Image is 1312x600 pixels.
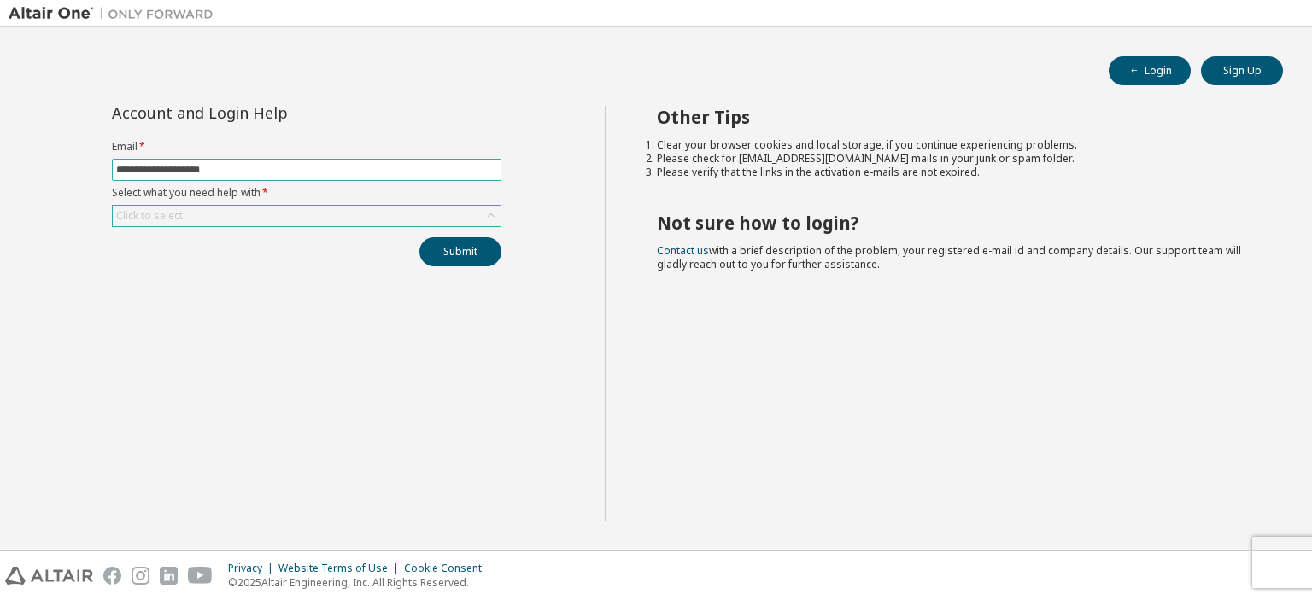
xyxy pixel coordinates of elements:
[657,138,1253,152] li: Clear your browser cookies and local storage, if you continue experiencing problems.
[657,243,709,258] a: Contact us
[657,166,1253,179] li: Please verify that the links in the activation e-mails are not expired.
[113,206,501,226] div: Click to select
[228,575,492,590] p: © 2025 Altair Engineering, Inc. All Rights Reserved.
[5,567,93,585] img: altair_logo.svg
[657,106,1253,128] h2: Other Tips
[404,562,492,575] div: Cookie Consent
[228,562,278,575] div: Privacy
[132,567,149,585] img: instagram.svg
[1109,56,1191,85] button: Login
[1201,56,1283,85] button: Sign Up
[112,186,501,200] label: Select what you need help with
[116,209,183,223] div: Click to select
[112,140,501,154] label: Email
[278,562,404,575] div: Website Terms of Use
[657,212,1253,234] h2: Not sure how to login?
[419,237,501,266] button: Submit
[657,152,1253,166] li: Please check for [EMAIL_ADDRESS][DOMAIN_NAME] mails in your junk or spam folder.
[160,567,178,585] img: linkedin.svg
[103,567,121,585] img: facebook.svg
[9,5,222,22] img: Altair One
[657,243,1241,271] span: with a brief description of the problem, your registered e-mail id and company details. Our suppo...
[188,567,213,585] img: youtube.svg
[112,106,424,119] div: Account and Login Help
